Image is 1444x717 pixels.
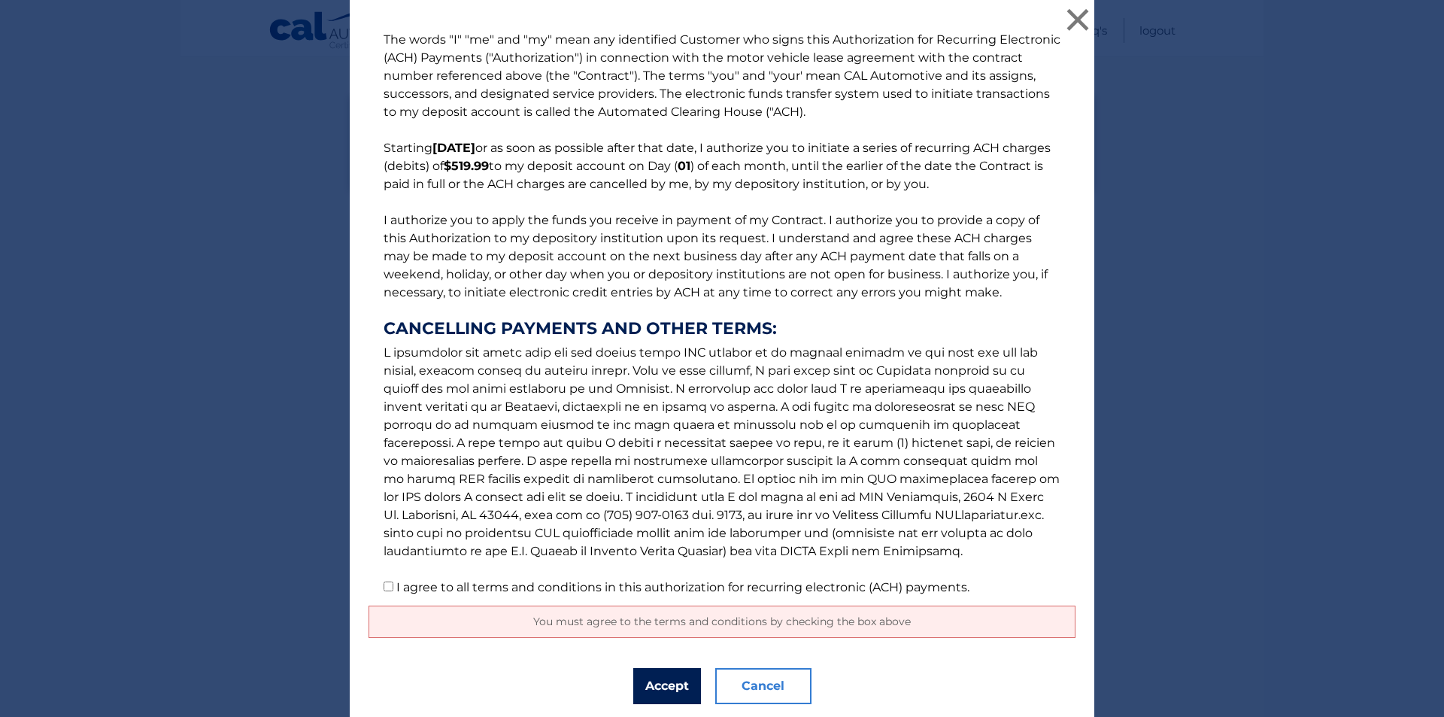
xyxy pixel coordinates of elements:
button: Accept [633,668,701,704]
p: The words "I" "me" and "my" mean any identified Customer who signs this Authorization for Recurri... [369,31,1075,597]
b: 01 [678,159,690,173]
button: × [1063,5,1093,35]
b: [DATE] [432,141,475,155]
strong: CANCELLING PAYMENTS AND OTHER TERMS: [384,320,1060,338]
label: I agree to all terms and conditions in this authorization for recurring electronic (ACH) payments. [396,580,969,594]
button: Cancel [715,668,811,704]
span: You must agree to the terms and conditions by checking the box above [533,615,911,628]
b: $519.99 [444,159,489,173]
